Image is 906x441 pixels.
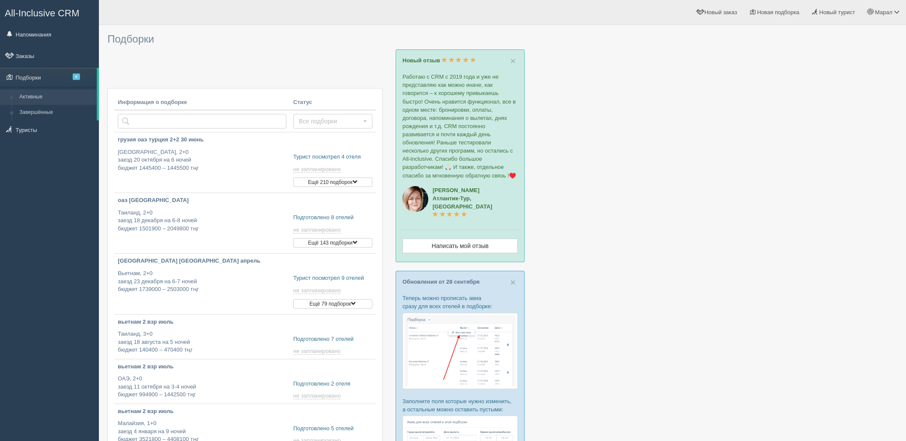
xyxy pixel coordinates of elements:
p: Таиланд, 2+0 заезд 18 декабря на 6-8 ночей бюджет 1501900 – 2049800 тңг [118,209,286,233]
span: не запланировано [293,166,341,173]
a: не запланировано [293,287,342,294]
p: Работаю с CRM с 2019 года и уже не представляю как можно иначе, как говорится – к хорошему привык... [402,73,518,179]
span: Новая подборка [757,9,799,15]
p: Вьетнам, 2+0 заезд 23 декабря на 6-7 ночей бюджет 1739000 – 2503000 тңг [118,269,286,294]
p: ОАЭ, 2+0 заезд 11 октября на 3-4 ночей бюджет 994900 – 1442500 тңг [118,375,286,399]
a: Новый отзыв [402,57,476,64]
p: Подготовлено 8 отелей [293,214,372,222]
a: вьетнам 2 взр июль Таиланд, 3+0заезд 18 августа на 5 ночейбюджет 140400 – 470400 тңг [114,315,290,358]
span: Марал [875,9,892,15]
button: Ещё 210 подборок [293,178,372,187]
span: Подборки [107,33,154,45]
button: Все подборки [293,114,372,129]
a: оаэ [GEOGRAPHIC_DATA] Таиланд, 2+0заезд 18 декабря на 6-8 ночейбюджет 1501900 – 2049800 тңг [114,193,290,240]
p: грузия оаэ турция 2+2 30 июнь [118,136,286,144]
p: оаэ [GEOGRAPHIC_DATA] [118,196,286,205]
a: не запланировано [293,392,342,399]
a: грузия оаэ турция 2+2 30 июнь [GEOGRAPHIC_DATA], 2+0заезд 20 октября на 6 ночейбюджет 1445400 – 1... [114,132,290,179]
span: не запланировано [293,348,341,355]
span: × [510,277,516,287]
p: Подготовлено 7 отелей [293,335,372,343]
a: Написать мой отзыв [402,239,518,253]
p: Турист посмотрел 4 отеля [293,153,372,161]
p: вьетнам 2 взр июль [118,363,286,371]
span: Новый заказ [704,9,737,15]
button: Close [510,56,516,65]
p: вьетнам 2 взр июль [118,318,286,326]
p: [GEOGRAPHIC_DATA] [GEOGRAPHIC_DATA] апрель [118,257,286,265]
a: не запланировано [293,348,342,355]
button: Close [510,278,516,287]
span: не запланировано [293,227,341,233]
p: вьетнам 2 взр июль [118,407,286,416]
a: All-Inclusive CRM [0,0,98,24]
p: [GEOGRAPHIC_DATA], 2+0 заезд 20 октября на 6 ночей бюджет 1445400 – 1445500 тңг [118,148,286,172]
a: [PERSON_NAME]Атлантик-Тур, [GEOGRAPHIC_DATA] [433,187,492,218]
p: Теперь можно прописать авиа сразу для всех отелей в подборке: [402,294,518,310]
input: Поиск по стране или туристу [118,114,286,129]
th: Информация о подборке [114,95,290,110]
p: Подготовлено 2 отеля [293,380,372,388]
span: × [510,56,516,66]
a: вьетнам 2 взр июль ОАЭ, 2+0заезд 11 октября на 3-4 ночейбюджет 994900 – 1442500 тңг [114,359,290,403]
p: Подготовлено 5 отелей [293,425,372,433]
p: Таиланд, 3+0 заезд 18 августа на 5 ночей бюджет 140400 – 470400 тңг [118,330,286,354]
img: aicrm_2143.jpg [402,186,428,212]
span: All-Inclusive CRM [5,8,80,18]
button: Ещё 79 подборок [293,299,372,309]
button: Ещё 143 подборки [293,238,372,248]
img: %D0%BF%D0%BE%D0%B4%D0%B1%D0%BE%D1%80%D0%BA%D0%B0-%D0%B0%D0%B2%D0%B8%D0%B0-1-%D1%81%D1%80%D0%BC-%D... [402,313,518,389]
a: Завершённые [15,105,97,120]
a: [GEOGRAPHIC_DATA] [GEOGRAPHIC_DATA] апрель Вьетнам, 2+0заезд 23 декабря на 6-7 ночейбюджет 173900... [114,254,290,300]
p: Заполните поля которые нужно изменить, а остальные можно оставить пустыми: [402,397,518,413]
th: Статус [290,95,376,110]
p: Турист посмотрел 9 отелей [293,274,372,282]
a: не запланировано [293,227,342,233]
span: не запланировано [293,287,341,294]
span: 6 [73,73,80,80]
span: Новый турист [819,9,855,15]
span: Все подборки [299,117,361,126]
span: не запланировано [293,392,341,399]
a: Обновления от 28 сентября [402,279,479,285]
a: не запланировано [293,166,342,173]
a: Активные [15,89,97,105]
